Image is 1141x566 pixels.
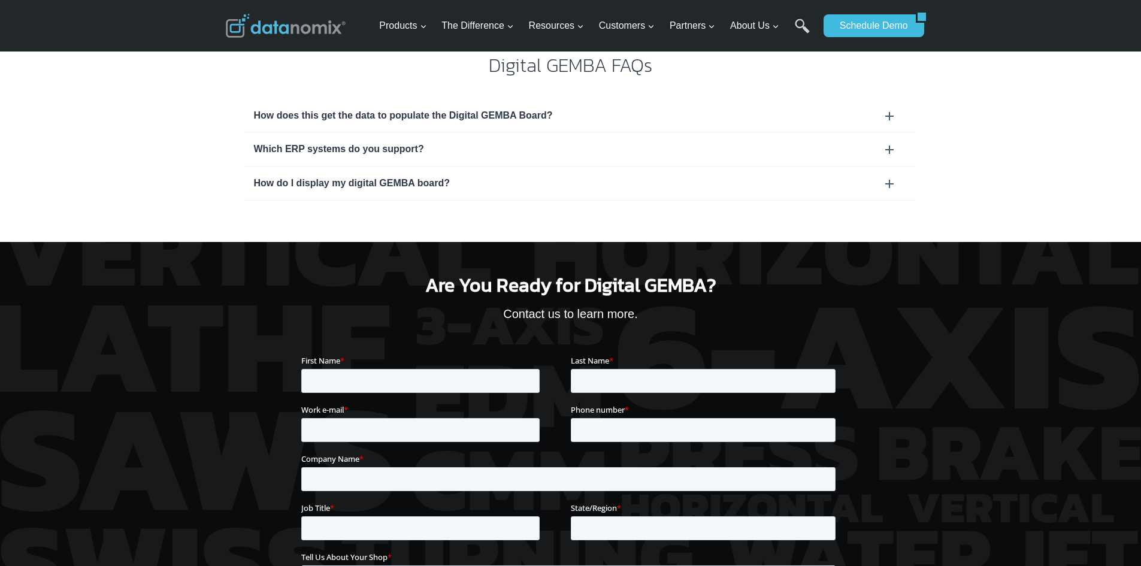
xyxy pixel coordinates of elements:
div: How does this get the data to populate the Digital GEMBA Board? [245,99,916,132]
a: Search [795,19,810,46]
p: Contact us to learn more. [301,304,840,323]
section: FAQ Section [226,99,916,201]
a: Schedule Demo [824,14,916,37]
span: Resources [529,18,584,34]
h2: Digital GEMBA FAQs [226,56,916,75]
div: Which ERP systems do you support? [254,141,907,157]
span: Customers [599,18,655,34]
img: Datanomix [226,14,346,38]
span: Are You Ready for Digital GEMBA? [425,271,716,299]
span: Partners [670,18,715,34]
div: Which ERP systems do you support? [245,132,916,166]
nav: Primary Navigation [374,7,818,46]
div: How do I display my digital GEMBA board? [245,167,916,200]
div: How do I display my digital GEMBA board? [254,175,907,191]
span: About Us [730,18,779,34]
div: How does this get the data to populate the Digital GEMBA Board? [254,108,907,123]
span: The Difference [441,18,514,34]
span: Products [379,18,426,34]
